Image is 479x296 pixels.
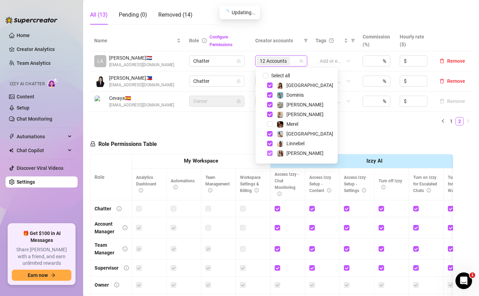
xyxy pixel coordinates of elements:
[193,76,240,86] span: Chatter
[90,30,185,51] th: Name
[267,102,273,107] span: Select tree node
[366,158,382,164] strong: Izzy AI
[358,30,396,51] th: Commission (%)
[17,44,72,55] a: Creator Analytics
[329,38,334,43] span: question-circle
[12,270,71,281] button: Earn nowarrow-right
[277,92,283,98] img: Dominis
[28,272,48,278] span: Earn now
[90,154,132,200] th: Role
[237,79,241,83] span: lock
[51,273,55,278] span: arrow-right
[97,57,103,65] span: LA
[267,112,273,117] span: Select tree node
[277,112,283,118] img: Megan
[267,121,273,127] span: Select tree node
[119,11,147,19] div: Pending (0)
[437,97,468,105] button: Remove
[437,57,468,65] button: Remove
[171,179,195,190] span: Automations
[210,35,232,47] a: Configure Permissions
[95,96,106,107] img: Cevaya
[17,33,30,38] a: Home
[208,188,212,192] span: info-circle
[302,35,309,46] span: filter
[257,57,290,65] span: 12 Accounts
[275,172,299,197] span: Access Izzy - Chat Monitoring
[267,141,273,146] span: Select tree node
[379,179,402,190] span: Turn off Izzy
[95,264,118,272] div: Supervisor
[286,102,323,107] span: [PERSON_NAME]
[447,78,465,84] span: Remove
[286,141,304,146] span: Linnebel
[17,60,51,66] a: Team Analytics
[316,37,326,44] span: Tags
[286,121,298,127] span: Merel
[202,38,207,43] span: info-circle
[9,148,14,153] img: Chat Copilot
[447,58,465,64] span: Remove
[327,188,331,192] span: info-circle
[95,76,106,87] img: Frances Margaret Millari
[413,175,437,193] span: Turn on Izzy for Escalated Chats
[10,81,45,87] span: Izzy AI Chatter
[12,246,71,267] span: Share [PERSON_NAME] with a friend, and earn unlimited rewards
[268,72,293,79] span: Select all
[277,121,283,128] img: Merel
[117,206,122,211] span: info-circle
[299,59,303,63] span: team
[255,188,259,192] span: info-circle
[286,92,304,98] span: Dominis
[381,185,385,189] span: info-circle
[240,175,260,193] span: Workspace Settings & Billing
[193,56,240,66] span: Chatter
[286,131,333,137] span: [GEOGRAPHIC_DATA]
[344,175,366,193] span: Access Izzy Setup - Settings
[440,59,444,63] span: delete
[309,175,331,193] span: Access Izzy Setup - Content
[362,188,366,192] span: info-circle
[189,38,199,43] span: Role
[277,150,283,157] img: Nora
[6,17,57,24] img: logo-BBDzfeDw.svg
[9,134,15,139] span: thunderbolt
[260,57,287,65] span: 12 Accounts
[139,188,143,192] span: info-circle
[17,165,63,171] a: Discover Viral Videos
[351,38,355,43] span: filter
[277,131,283,137] img: Tokyo
[109,82,174,88] span: [EMAIL_ADDRESS][DOMAIN_NAME]
[277,102,283,108] img: Olivia
[304,38,308,43] span: filter
[123,246,127,251] span: info-circle
[447,117,455,125] li: 1
[17,94,34,99] a: Content
[470,272,475,278] span: 1
[109,54,174,62] span: [PERSON_NAME] 🇳🇱
[17,105,29,111] a: Setup
[222,9,230,16] span: loading
[455,272,472,289] iframe: Intercom live chat
[123,225,127,230] span: info-circle
[109,74,174,82] span: [PERSON_NAME] 🇵🇭
[136,175,156,193] span: Analytics Dashboard
[17,131,66,142] span: Automations
[439,117,447,125] li: Previous Page
[17,179,35,185] a: Settings
[90,140,157,148] h5: Role Permissions Table
[437,77,468,85] button: Remove
[441,119,445,123] span: left
[466,119,470,123] span: right
[277,82,283,89] img: Tokyo
[286,112,323,117] span: [PERSON_NAME]
[349,35,356,46] span: filter
[205,175,230,193] span: Team Management
[17,145,66,156] span: Chat Copilot
[396,30,433,51] th: Hourly rate ($)
[47,78,58,88] img: AI Chatter
[12,230,71,244] span: 🎁 Get $100 in AI Messages
[286,82,333,88] span: [GEOGRAPHIC_DATA]
[286,150,323,156] span: [PERSON_NAME]
[109,94,174,102] span: Cevaya 🇪🇸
